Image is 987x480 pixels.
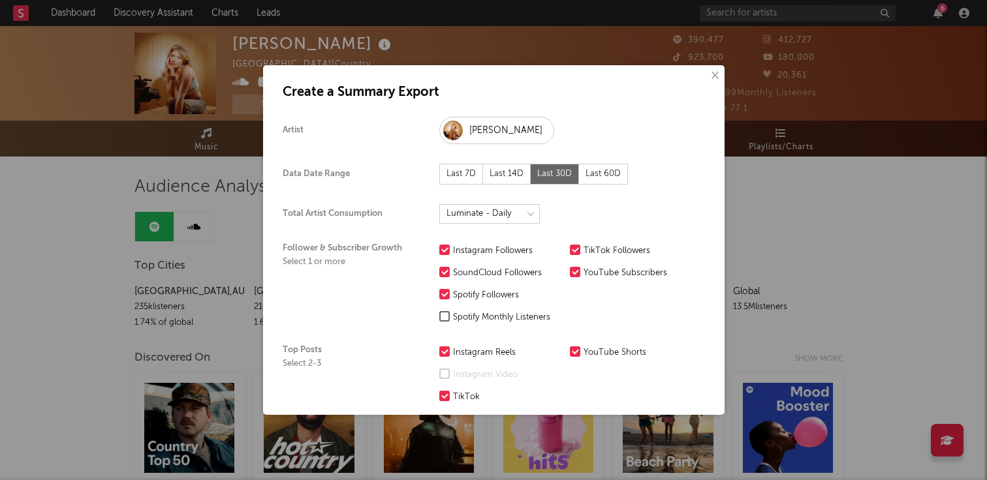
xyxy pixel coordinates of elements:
div: Last 60D [579,164,628,185]
div: Artist [283,125,413,136]
div: TikTok [453,389,563,405]
div: Total Artist Consumption [283,209,413,219]
h1: Create a Summary Export [283,85,705,100]
div: Spotify Followers [453,288,563,303]
div: TikTok Followers [584,243,694,259]
div: [PERSON_NAME] [469,123,542,138]
div: Instagram Video [453,367,563,383]
div: Last 7D [439,164,483,185]
div: Data Date Range [283,169,413,179]
div: SoundCloud Followers [453,265,563,281]
div: Last 30D [531,164,579,185]
div: Select 1 or more [283,257,413,267]
div: Spotify Monthly Listeners [453,310,563,325]
button: × [707,68,721,83]
div: Instagram Reels [453,345,563,361]
div: Instagram Followers [453,243,563,259]
div: Last 14D [483,164,531,185]
div: Select 2-3 [283,359,413,369]
div: YouTube Subscribers [584,265,694,281]
div: Top Posts [283,345,413,405]
div: YouTube Shorts [584,345,694,361]
div: Follower & Subscriber Growth [283,243,413,325]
